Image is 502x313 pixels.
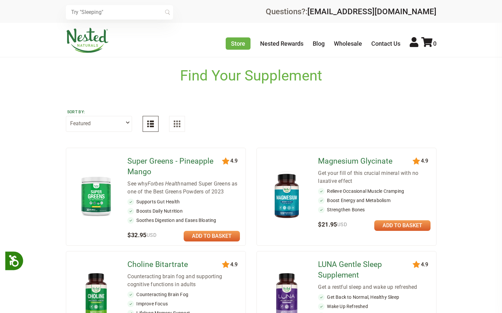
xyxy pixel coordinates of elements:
[180,67,322,84] h1: Find Your Supplement
[127,198,240,205] li: Supports Gut Health
[313,40,325,47] a: Blog
[267,171,306,221] img: Magnesium Glycinate
[127,259,223,270] a: Choline Bitartrate
[307,7,436,16] a: [EMAIL_ADDRESS][DOMAIN_NAME]
[371,40,400,47] a: Contact Us
[66,28,109,53] img: Nested Naturals
[127,273,240,288] div: Counteracting brain fog and supporting cognitive functions in adults
[318,221,347,228] span: $21.95
[334,40,362,47] a: Wholesale
[127,300,240,307] li: Improve Focus
[318,259,414,281] a: LUNA Gentle Sleep Supplement
[260,40,303,47] a: Nested Rewards
[226,37,251,50] a: Store
[318,188,431,194] li: Relieve Occasional Muscle Cramping
[337,222,347,228] span: USD
[318,156,414,167] a: Magnesium Glycinate
[127,232,157,238] span: $32.95
[318,294,431,300] li: Get Back to Normal, Healthy Sleep
[148,181,181,187] em: Forbes Health
[127,217,240,224] li: Soothes Digestion and Eases Bloating
[318,303,431,310] li: Wake Up Refreshed
[66,5,173,20] input: Try "Sleeping"
[174,121,180,127] img: Grid
[318,169,431,185] div: Get your fill of this crucial mineral with no laxative effect
[421,40,436,47] a: 0
[127,291,240,298] li: Counteracting Brain Fog
[318,206,431,213] li: Strengthen Bones
[127,208,240,214] li: Boosts Daily Nutrition
[318,283,431,291] div: Get a restful sleep and wake up refreshed
[433,40,436,47] span: 0
[67,109,131,115] label: Sort by:
[266,8,436,16] div: Questions?:
[127,156,223,177] a: Super Greens - Pineapple Mango
[147,121,154,127] img: List
[147,232,157,238] span: USD
[127,180,240,196] div: See why named Super Greens as one of the Best Greens Powders of 2023
[318,197,431,204] li: Boost Energy and Metabolism
[77,174,115,218] img: Super Greens - Pineapple Mango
